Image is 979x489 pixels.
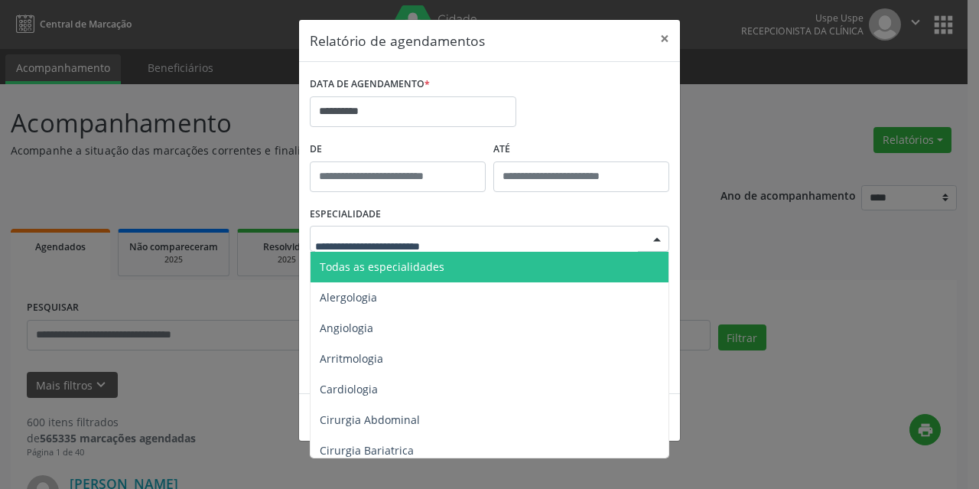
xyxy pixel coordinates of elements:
label: ATÉ [493,138,669,161]
label: DATA DE AGENDAMENTO [310,73,430,96]
label: De [310,138,486,161]
span: Cardiologia [320,382,378,396]
span: Angiologia [320,321,373,335]
span: Alergologia [320,290,377,305]
span: Arritmologia [320,351,383,366]
span: Cirurgia Bariatrica [320,443,414,458]
span: Cirurgia Abdominal [320,412,420,427]
button: Close [649,20,680,57]
span: Todas as especialidades [320,259,444,274]
label: ESPECIALIDADE [310,203,381,227]
h5: Relatório de agendamentos [310,31,485,51]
